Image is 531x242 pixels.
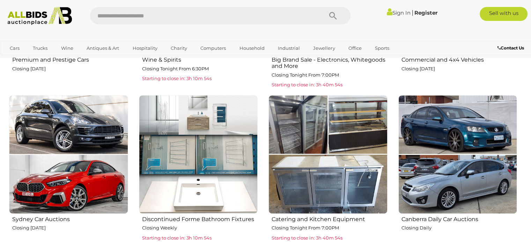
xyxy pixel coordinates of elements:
[386,9,410,16] a: Sign In
[480,7,528,21] a: Sell with us
[497,44,526,52] a: Contact Us
[142,76,212,81] span: Starting to close in: 3h 10m 54s
[414,9,437,16] a: Register
[309,42,339,54] a: Jewellery
[5,54,64,65] a: [GEOGRAPHIC_DATA]
[196,42,230,54] a: Computers
[142,235,212,241] span: Starting to close in: 3h 10m 54s
[128,42,162,54] a: Hospitality
[272,224,388,232] p: Closing Tonight From 7:00PM
[12,55,128,63] h2: Premium and Prestige Cars
[370,42,394,54] a: Sports
[28,42,52,54] a: Trucks
[4,7,76,25] img: Allbids.com.au
[401,214,517,223] h2: Canberra Daily Car Auctions
[235,42,269,54] a: Household
[166,42,192,54] a: Charity
[272,82,342,87] span: Starting to close in: 3h 40m 54s
[142,65,258,73] p: Closing Tonight From 6:30PM
[12,224,128,232] p: Closing [DATE]
[12,65,128,73] p: Closing [DATE]
[12,214,128,223] h2: Sydney Car Auctions
[272,214,388,223] h2: Catering and Kitchen Equipment
[344,42,366,54] a: Office
[411,9,413,16] span: |
[272,71,388,79] p: Closing Tonight From 7:00PM
[139,95,258,214] img: Discontinued Forme Bathroom Fixtures
[272,235,342,241] span: Starting to close in: 3h 40m 54s
[142,214,258,223] h2: Discontinued Forme Bathroom Fixtures
[316,7,351,24] button: Search
[497,45,524,50] b: Contact Us
[5,42,24,54] a: Cars
[268,95,388,214] img: Catering and Kitchen Equipment
[401,224,517,232] p: Closing Daily
[401,55,517,63] h2: Commercial and 4x4 Vehicles
[57,42,78,54] a: Wine
[273,42,304,54] a: Industrial
[272,55,388,69] h2: Big Brand Sale - Electronics, Whitegoods and More
[401,65,517,73] p: Closing [DATE]
[142,224,258,232] p: Closing Weekly
[398,95,517,214] img: Canberra Daily Car Auctions
[82,42,124,54] a: Antiques & Art
[9,95,128,214] img: Sydney Car Auctions
[142,55,258,63] h2: Wine & Spirits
